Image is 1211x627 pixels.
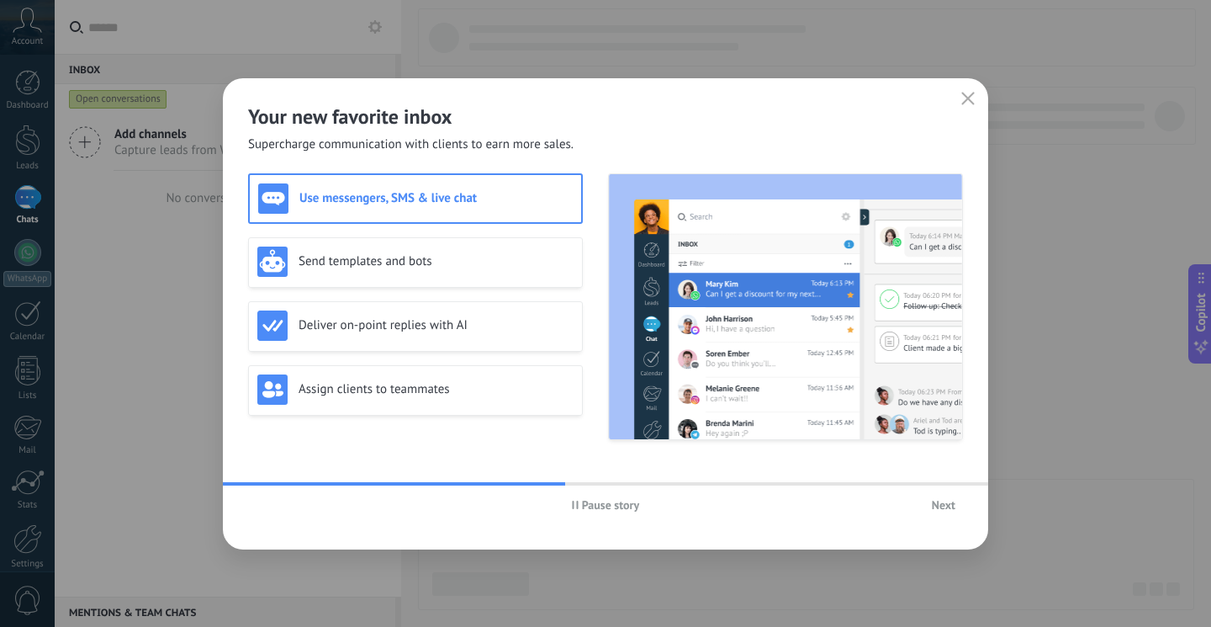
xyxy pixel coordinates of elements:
h3: Use messengers, SMS & live chat [299,190,573,206]
button: Next [924,492,963,518]
h3: Deliver on-point replies with AI [299,317,574,333]
span: Next [932,499,955,511]
button: Pause story [564,492,648,518]
h3: Assign clients to teammates [299,381,574,397]
span: Supercharge communication with clients to earn more sales. [248,136,574,153]
h3: Send templates and bots [299,253,574,269]
h2: Your new favorite inbox [248,104,963,130]
span: Pause story [582,499,640,511]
